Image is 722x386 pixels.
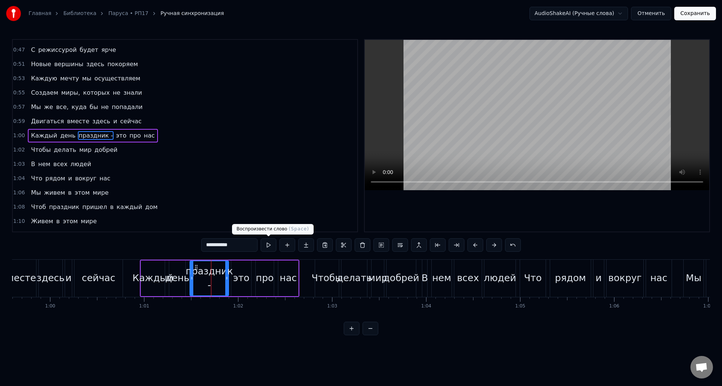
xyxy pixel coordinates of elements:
div: праздник - [186,264,233,292]
span: было, [48,231,68,240]
span: Живем [30,217,54,226]
span: потом [120,231,141,240]
div: всех [457,271,479,285]
span: 1:00 [13,132,25,139]
div: 1:02 [233,303,243,309]
span: 0:59 [13,118,25,125]
span: этом [62,217,79,226]
span: добрей [94,145,118,154]
span: не [100,103,109,111]
div: про [256,271,274,285]
span: все, [55,103,69,111]
div: Воспроизвести слово [232,224,314,235]
span: этом [74,188,90,197]
span: миры, [61,88,81,97]
span: Мы [30,103,41,111]
div: нас [280,271,297,285]
span: мире [80,217,97,226]
span: здесь [86,60,105,68]
span: людей [70,160,92,168]
span: Каждый [30,131,58,140]
span: нем [37,160,51,168]
span: С [30,45,36,54]
div: вместе [1,271,36,285]
div: 1:03 [327,303,337,309]
div: 1:04 [421,303,431,309]
span: мы [81,74,92,83]
span: 1:02 [13,146,25,154]
span: и [67,174,73,183]
span: В [30,160,36,168]
span: 0:55 [13,89,25,97]
span: не [112,88,121,97]
span: праздник - [78,131,114,140]
span: здесь [91,117,111,126]
span: покоряем [106,60,138,68]
span: нас [143,131,156,140]
span: 1:06 [13,189,25,197]
span: Чтоб [30,203,47,211]
span: мир [79,145,93,154]
span: в [55,217,60,226]
div: мир [368,271,387,285]
span: вершины [53,60,84,68]
span: праздник [48,203,80,211]
span: 1:10 [13,218,25,225]
span: Ручная синхронизация [161,10,224,17]
div: Мы [686,271,701,285]
div: добрей [383,271,419,285]
span: попадали [111,103,143,111]
span: осуществляем [94,74,141,83]
div: 1:01 [139,303,149,309]
span: мечту [59,74,80,83]
span: ( Space ) [289,226,309,232]
span: рядом [45,174,66,183]
span: живем [43,188,66,197]
span: и [112,117,118,126]
span: в [67,188,72,197]
div: людей [484,271,516,285]
div: 1:00 [45,303,55,309]
span: 1:04 [13,175,25,182]
div: 1:07 [703,303,713,309]
span: Что [30,174,43,183]
div: Что [524,271,541,285]
span: Новые [30,60,52,68]
span: дом [144,203,158,211]
div: Чтобы [312,271,343,285]
a: Главная [29,10,51,17]
button: Отменить [631,7,671,20]
span: про [129,131,141,140]
span: же [43,103,54,111]
div: вокруг [608,271,642,285]
span: 1:08 [13,203,25,211]
div: В [422,271,428,285]
div: нем [432,271,451,285]
div: 1:05 [515,303,525,309]
div: рядом [555,271,586,285]
span: ярче [100,45,117,54]
span: 0:51 [13,61,25,68]
button: Сохранить [674,7,716,20]
span: 0:47 [13,46,25,54]
nav: breadcrumb [29,10,224,17]
div: и [65,271,71,285]
img: youka [6,6,21,21]
div: здесь [36,271,64,285]
span: знали [123,88,143,97]
span: всех [53,160,68,168]
div: и [596,271,602,285]
span: 0:53 [13,75,25,82]
span: вокруг [74,174,97,183]
span: вспомнить [83,231,118,240]
span: это [115,131,127,140]
div: делать [337,271,372,285]
div: 1:06 [609,303,619,309]
span: пришел [82,203,108,211]
div: нас [650,271,667,285]
span: бы [89,103,99,111]
span: нас [99,174,111,183]
span: сейчас [120,117,143,126]
span: делать [53,145,77,154]
span: Двигаться [30,117,65,126]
